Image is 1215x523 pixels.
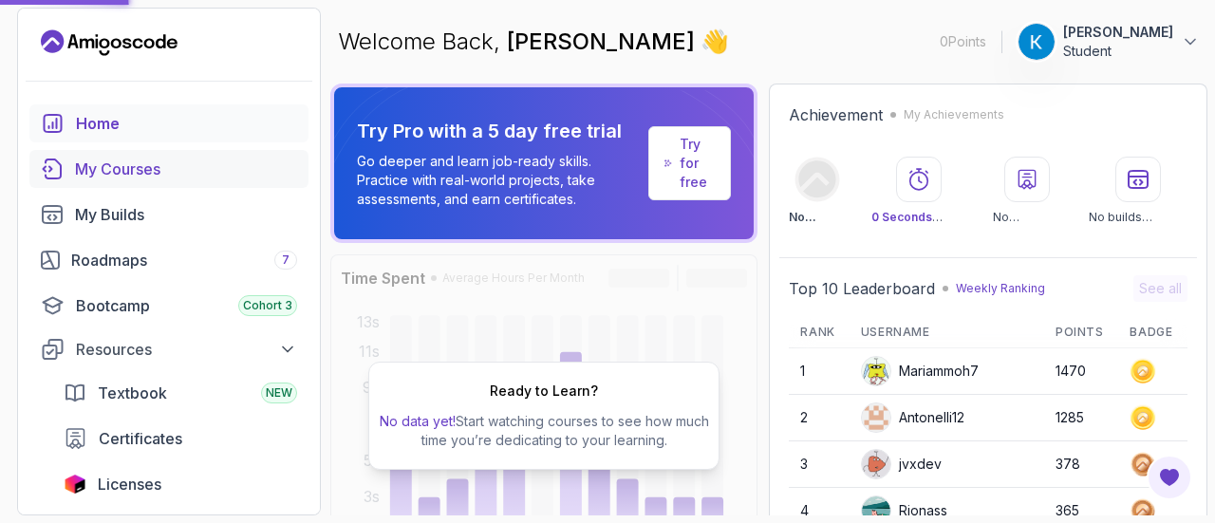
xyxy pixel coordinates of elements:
[41,28,178,58] a: Landing page
[76,294,297,317] div: Bootcamp
[75,203,297,226] div: My Builds
[1019,24,1055,60] img: user profile image
[940,32,986,51] p: 0 Points
[850,317,1044,348] th: Username
[789,277,935,300] h2: Top 10 Leaderboard
[861,356,979,386] div: Mariammoh7
[266,385,292,401] span: NEW
[1044,317,1118,348] th: Points
[697,22,736,62] span: 👋
[1089,210,1187,225] p: No builds completed
[357,118,641,144] p: Try Pro with a 5 day free trial
[29,241,308,279] a: roadmaps
[380,413,456,429] span: No data yet!
[789,348,850,395] td: 1
[862,403,890,432] img: user profile image
[29,287,308,325] a: bootcamp
[377,412,711,450] p: Start watching courses to see how much time you’re dedicating to your learning.
[680,135,715,192] a: Try for free
[490,382,598,401] h2: Ready to Learn?
[871,210,966,225] p: Watched
[338,27,729,57] p: Welcome Back,
[98,382,167,404] span: Textbook
[862,357,890,385] img: default monster avatar
[1133,275,1187,302] button: See all
[904,107,1004,122] p: My Achievements
[648,126,731,200] a: Try for free
[789,317,850,348] th: Rank
[789,441,850,488] td: 3
[1147,455,1192,500] button: Open Feedback Button
[862,450,890,478] img: default monster avatar
[76,112,297,135] div: Home
[1044,441,1118,488] td: 378
[1044,348,1118,395] td: 1470
[357,152,641,209] p: Go deeper and learn job-ready skills. Practice with real-world projects, take assessments, and ea...
[76,338,297,361] div: Resources
[993,210,1062,225] p: No certificates
[282,252,290,268] span: 7
[1018,23,1200,61] button: user profile image[PERSON_NAME]Student
[29,332,308,366] button: Resources
[71,249,297,271] div: Roadmaps
[861,402,964,433] div: Antonelli12
[871,210,943,224] span: 0 Seconds
[789,210,845,225] p: No Badge :(
[98,473,161,495] span: Licenses
[52,374,308,412] a: textbook
[861,449,942,479] div: jvxdev
[29,196,308,233] a: builds
[52,420,308,458] a: certificates
[64,475,86,494] img: jetbrains icon
[789,103,883,126] h2: Achievement
[1044,395,1118,441] td: 1285
[789,395,850,441] td: 2
[29,150,308,188] a: courses
[956,281,1045,296] p: Weekly Ranking
[75,158,297,180] div: My Courses
[243,298,292,313] span: Cohort 3
[99,427,182,450] span: Certificates
[1063,42,1173,61] p: Student
[1063,23,1173,42] p: [PERSON_NAME]
[52,465,308,503] a: licenses
[29,104,308,142] a: home
[507,28,701,55] span: [PERSON_NAME]
[1118,317,1187,348] th: Badge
